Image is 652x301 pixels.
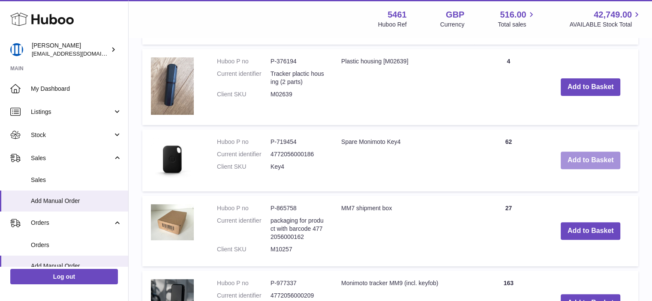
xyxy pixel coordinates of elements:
[569,21,642,29] span: AVAILABLE Stock Total
[31,85,122,93] span: My Dashboard
[32,50,126,57] span: [EMAIL_ADDRESS][DOMAIN_NAME]
[474,129,543,191] td: 62
[217,204,270,212] dt: Huboo P no
[151,57,194,114] img: Plastic housing [M02639]
[217,138,270,146] dt: Huboo P no
[333,129,474,191] td: Spare Monimoto Key4
[270,138,324,146] dd: P-719454
[270,163,324,171] dd: Key4
[217,217,270,241] dt: Current identifier
[31,262,122,270] span: Add Manual Order
[217,292,270,300] dt: Current identifier
[31,131,113,139] span: Stock
[270,204,324,212] dd: P-865758
[31,219,113,227] span: Orders
[31,154,113,162] span: Sales
[446,9,464,21] strong: GBP
[333,49,474,125] td: Plastic housing [M02639]
[474,196,543,266] td: 27
[32,42,109,58] div: [PERSON_NAME]
[270,279,324,287] dd: P-977337
[569,9,642,29] a: 42,749.00 AVAILABLE Stock Total
[474,49,543,125] td: 4
[217,245,270,253] dt: Client SKU
[388,9,407,21] strong: 5461
[561,222,621,240] button: Add to Basket
[217,150,270,158] dt: Current identifier
[440,21,465,29] div: Currency
[217,163,270,171] dt: Client SKU
[270,245,324,253] dd: M10257
[217,90,270,98] dt: Client SKU
[270,292,324,300] dd: 4772056000209
[498,9,536,29] a: 516.00 Total sales
[10,269,118,284] a: Log out
[270,150,324,158] dd: 4772056000186
[561,152,621,169] button: Add to Basket
[217,57,270,66] dt: Huboo P no
[270,217,324,241] dd: packaging for product with barcode 4772056000162
[378,21,407,29] div: Huboo Ref
[31,241,122,249] span: Orders
[31,197,122,205] span: Add Manual Order
[217,70,270,86] dt: Current identifier
[498,21,536,29] span: Total sales
[594,9,632,21] span: 42,749.00
[270,90,324,98] dd: M02639
[561,78,621,96] button: Add to Basket
[500,9,526,21] span: 516.00
[151,138,194,181] img: Spare Monimoto Key4
[151,204,194,240] img: MM7 shipment box
[270,70,324,86] dd: Tracker plactic housing (2 parts)
[270,57,324,66] dd: P-376194
[333,196,474,266] td: MM7 shipment box
[217,279,270,287] dt: Huboo P no
[31,176,122,184] span: Sales
[10,43,23,56] img: oksana@monimoto.com
[31,108,113,116] span: Listings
